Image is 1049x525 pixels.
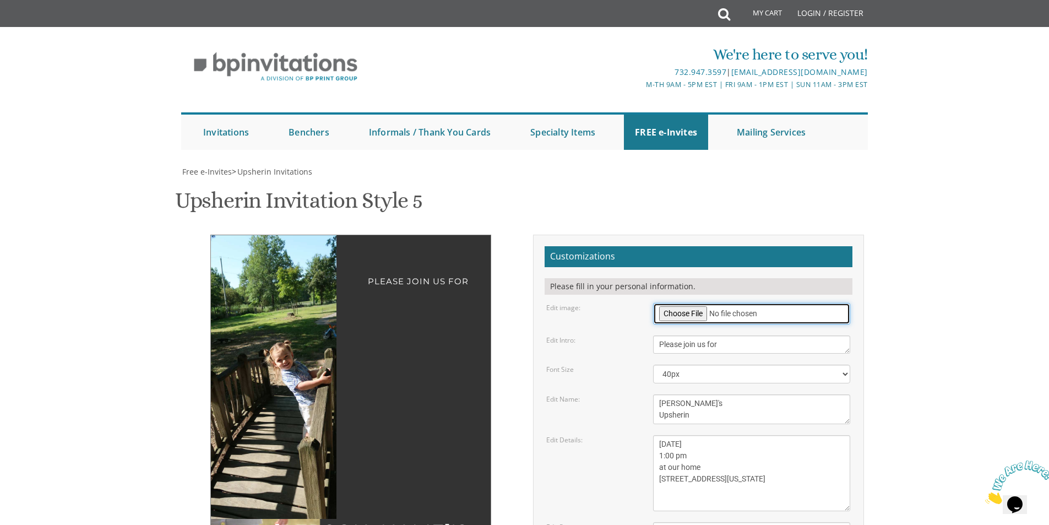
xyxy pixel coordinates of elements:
[4,4,73,48] img: Chat attention grabber
[675,67,726,77] a: 732.947.3597
[546,394,580,404] label: Edit Name:
[411,66,868,79] div: |
[182,166,232,177] span: Free e-Invites
[545,246,852,267] h2: Customizations
[237,166,312,177] span: Upsherin Invitations
[192,115,260,150] a: Invitations
[981,456,1049,508] iframe: chat widget
[653,435,850,511] textarea: [DATE] 1:00 pm at our home [STREET_ADDRESS][US_STATE]
[731,67,868,77] a: [EMAIL_ADDRESS][DOMAIN_NAME]
[278,115,340,150] a: Benchers
[624,115,708,150] a: FREE e-Invites
[233,257,469,290] div: Please join us for
[181,166,232,177] a: Free e-Invites
[653,335,850,354] textarea: Please join us for
[545,278,852,295] div: Please fill in your personal information.
[546,335,575,345] label: Edit Intro:
[546,365,574,374] label: Font Size
[181,44,370,90] img: BP Invitation Loft
[546,303,580,312] label: Edit image:
[358,115,502,150] a: Informals / Thank You Cards
[519,115,606,150] a: Specialty Items
[546,435,583,445] label: Edit Details:
[184,235,373,519] img: 2Q==
[411,79,868,90] div: M-Th 9am - 5pm EST | Fri 9am - 1pm EST | Sun 11am - 3pm EST
[726,115,817,150] a: Mailing Services
[729,1,790,29] a: My Cart
[175,188,422,221] h1: Upsherin Invitation Style 5
[236,166,312,177] a: Upsherin Invitations
[232,166,312,177] span: >
[411,44,868,66] div: We're here to serve you!
[653,394,850,424] textarea: [PERSON_NAME]'s Upsherin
